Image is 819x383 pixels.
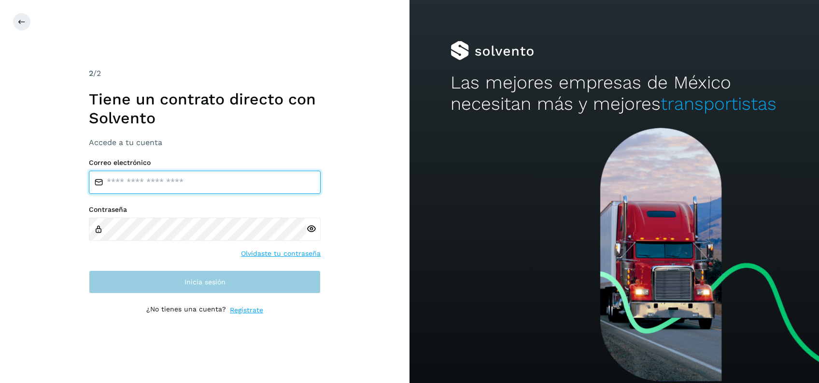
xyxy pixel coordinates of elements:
span: transportistas [661,93,777,114]
h2: Las mejores empresas de México necesitan más y mejores [451,72,778,115]
a: Regístrate [230,305,263,315]
h1: Tiene un contrato directo con Solvento [89,90,321,127]
label: Correo electrónico [89,159,321,167]
span: Inicia sesión [184,279,226,285]
button: Inicia sesión [89,270,321,294]
a: Olvidaste tu contraseña [241,249,321,259]
div: /2 [89,68,321,79]
span: 2 [89,69,93,78]
label: Contraseña [89,206,321,214]
p: ¿No tienes una cuenta? [146,305,226,315]
h3: Accede a tu cuenta [89,138,321,147]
